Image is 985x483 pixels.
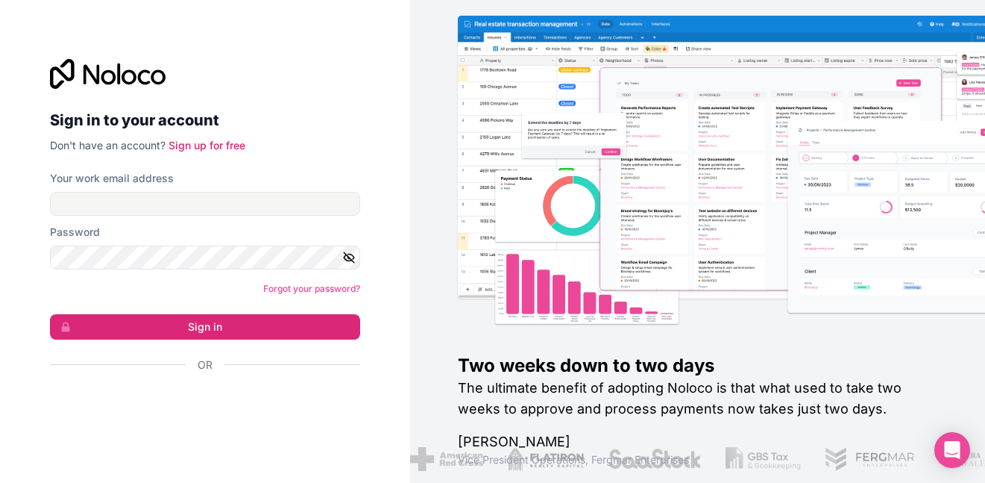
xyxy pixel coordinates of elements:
span: Or [198,358,213,373]
input: Password [50,246,360,269]
a: Sign up for free [169,139,245,152]
a: Forgot your password? [263,283,360,294]
label: Your work email address [50,171,174,186]
div: Open Intercom Messenger [934,432,970,468]
label: Password [50,225,100,240]
input: Email address [50,192,360,216]
h1: Two weeks down to two days [458,354,937,378]
iframe: Bouton "Se connecter avec Google" [43,389,356,422]
img: /assets/american-red-cross-BAupjrZR.png [410,447,482,471]
h2: Sign in to your account [50,107,360,134]
span: Don't have an account? [50,139,166,152]
button: Sign in [50,314,360,340]
h1: Vice President Operations , Fergmar Enterprises [458,452,937,467]
h1: [PERSON_NAME] [458,431,937,452]
h2: The ultimate benefit of adopting Noloco is that what used to take two weeks to approve and proces... [458,378,937,420]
